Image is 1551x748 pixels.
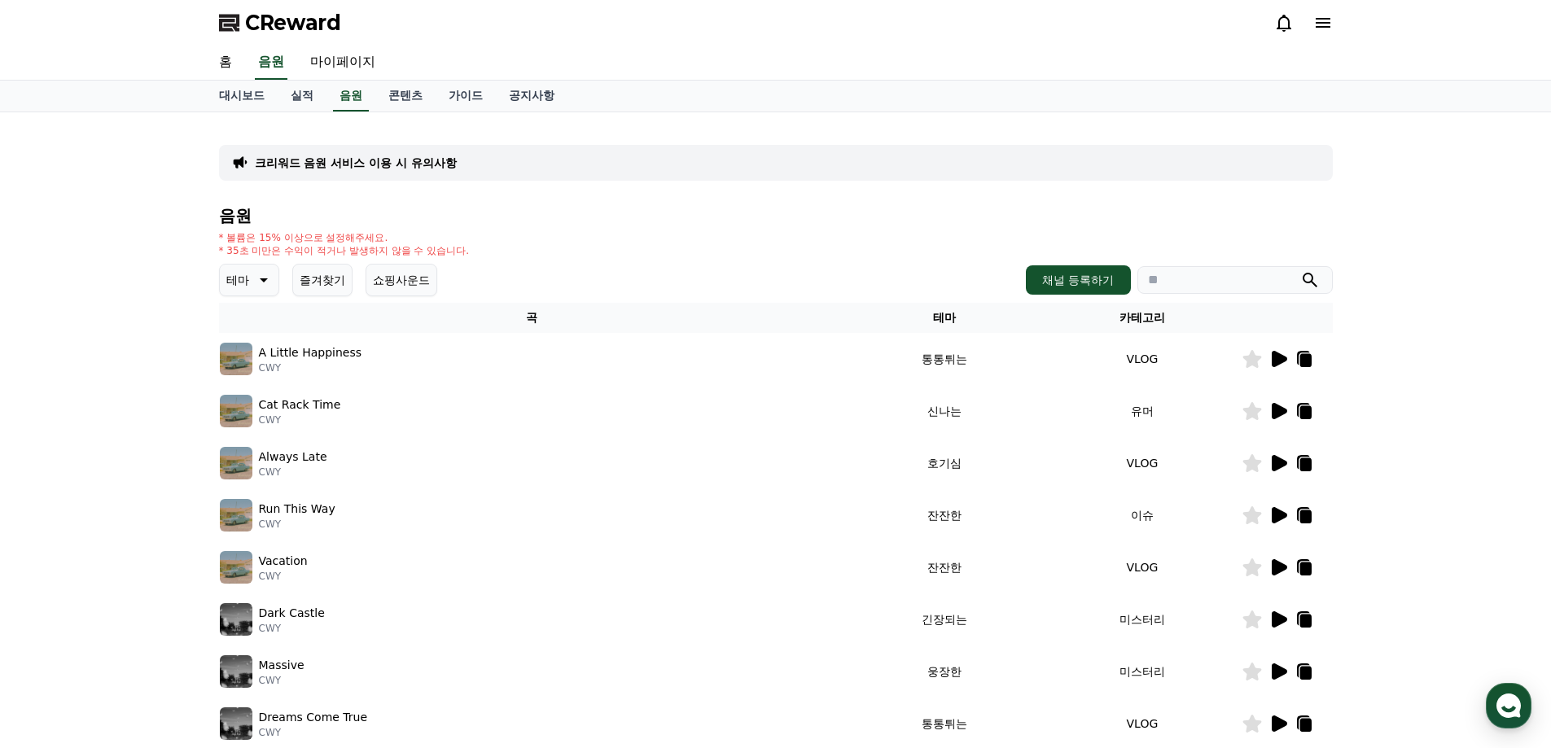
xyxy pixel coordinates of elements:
[5,516,107,557] a: 홈
[259,396,341,413] p: Cat Rack Time
[220,603,252,636] img: music
[845,385,1043,437] td: 신나는
[436,81,496,112] a: 가이드
[1043,303,1241,333] th: 카테고리
[226,269,249,291] p: 테마
[259,726,368,739] p: CWY
[220,499,252,531] img: music
[259,553,308,570] p: Vacation
[333,81,369,112] a: 음원
[219,10,341,36] a: CReward
[259,709,368,726] p: Dreams Come True
[496,81,567,112] a: 공지사항
[845,593,1043,645] td: 긴장되는
[1026,265,1130,295] button: 채널 등록하기
[259,622,325,635] p: CWY
[297,46,388,80] a: 마이페이지
[375,81,436,112] a: 콘텐츠
[845,645,1043,698] td: 웅장한
[259,344,362,361] p: A Little Happiness
[259,448,327,466] p: Always Late
[1043,385,1241,437] td: 유머
[219,207,1333,225] h4: 음원
[206,46,245,80] a: 홈
[206,81,278,112] a: 대시보드
[259,657,305,674] p: Massive
[1043,645,1241,698] td: 미스터리
[51,540,61,553] span: 홈
[259,361,362,374] p: CWY
[845,333,1043,385] td: 통통튀는
[220,447,252,479] img: music
[219,244,470,257] p: * 35초 미만은 수익이 적거나 발생하지 않을 수 있습니다.
[1043,489,1241,541] td: 이슈
[1043,437,1241,489] td: VLOG
[210,516,313,557] a: 설정
[259,605,325,622] p: Dark Castle
[245,10,341,36] span: CReward
[220,707,252,740] img: music
[219,303,846,333] th: 곡
[292,264,353,296] button: 즐겨찾기
[220,395,252,427] img: music
[259,466,327,479] p: CWY
[255,155,457,171] a: 크리워드 음원 서비스 이용 시 유의사항
[220,551,252,584] img: music
[259,674,305,687] p: CWY
[845,303,1043,333] th: 테마
[259,501,335,518] p: Run This Way
[366,264,437,296] button: 쇼핑사운드
[259,518,335,531] p: CWY
[219,231,470,244] p: * 볼륨은 15% 이상으로 설정해주세요.
[845,437,1043,489] td: 호기심
[278,81,326,112] a: 실적
[1043,333,1241,385] td: VLOG
[1043,593,1241,645] td: 미스터리
[220,343,252,375] img: music
[845,489,1043,541] td: 잔잔한
[220,655,252,688] img: music
[845,541,1043,593] td: 잔잔한
[255,46,287,80] a: 음원
[1043,541,1241,593] td: VLOG
[219,264,279,296] button: 테마
[107,516,210,557] a: 대화
[259,570,308,583] p: CWY
[252,540,271,553] span: 설정
[259,413,341,426] p: CWY
[149,541,169,554] span: 대화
